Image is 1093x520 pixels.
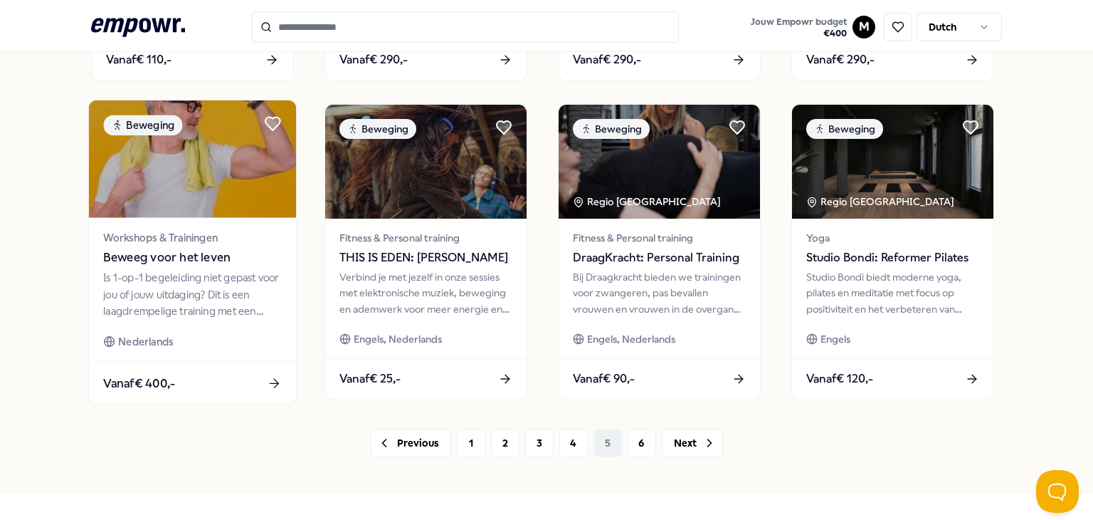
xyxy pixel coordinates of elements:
[89,100,296,218] img: package image
[339,230,512,246] span: Fitness & Personal training
[103,373,175,392] span: Vanaf € 400,-
[558,104,761,400] a: package imageBewegingRegio [GEOGRAPHIC_DATA] Fitness & Personal trainingDraagKracht: Personal Tra...
[339,370,401,388] span: Vanaf € 25,-
[252,11,679,43] input: Search for products, categories or subcategories
[324,104,527,400] a: package imageBewegingFitness & Personal trainingTHIS IS EDEN: [PERSON_NAME]Verbind je met jezelf ...
[88,99,297,405] a: package imageBewegingWorkshops & TrainingenBeweeg voor het levenIs 1-op-1 begeleiding niet gepast...
[103,115,182,135] div: Beweging
[1036,470,1079,513] iframe: Help Scout Beacon - Open
[751,16,847,28] span: Jouw Empowr budget
[325,105,527,219] img: package image
[354,331,442,347] span: Engels, Nederlands
[820,331,850,347] span: Engels
[573,119,650,139] div: Beweging
[662,429,723,457] button: Next
[559,105,760,219] img: package image
[525,429,554,457] button: 3
[806,119,883,139] div: Beweging
[791,104,994,400] a: package imageBewegingRegio [GEOGRAPHIC_DATA] YogaStudio Bondi: Reformer PilatesStudio Bondi biedt...
[491,429,519,457] button: 2
[806,269,979,317] div: Studio Bondi biedt moderne yoga, pilates en meditatie met focus op positiviteit en het verbeteren...
[573,51,641,69] span: Vanaf € 290,-
[573,249,746,267] span: DraagKracht: Personal Training
[559,429,588,457] button: 4
[806,51,875,69] span: Vanaf € 290,-
[106,51,171,69] span: Vanaf € 110,-
[745,12,852,42] a: Jouw Empowr budget€400
[371,429,451,457] button: Previous
[339,51,408,69] span: Vanaf € 290,-
[806,230,979,246] span: Yoga
[628,429,656,457] button: 6
[792,105,993,219] img: package image
[573,269,746,317] div: Bij Draagkracht bieden we trainingen voor zwangeren, pas bevallen vrouwen en vrouwen in de overga...
[339,269,512,317] div: Verbind je met jezelf in onze sessies met elektronische muziek, beweging en ademwerk voor meer en...
[748,14,850,42] button: Jouw Empowr budget€400
[103,229,281,246] span: Workshops & Trainingen
[751,28,847,39] span: € 400
[587,331,675,347] span: Engels, Nederlands
[573,194,723,209] div: Regio [GEOGRAPHIC_DATA]
[573,370,635,388] span: Vanaf € 90,-
[118,333,173,350] span: Nederlands
[806,194,956,209] div: Regio [GEOGRAPHIC_DATA]
[339,119,416,139] div: Beweging
[103,270,281,319] div: Is 1-op-1 begeleiding niet gepast voor jou of jouw uitdaging? Dit is een laagdrempelige training ...
[573,230,746,246] span: Fitness & Personal training
[806,370,873,388] span: Vanaf € 120,-
[339,249,512,267] span: THIS IS EDEN: [PERSON_NAME]
[457,429,485,457] button: 1
[806,249,979,267] span: Studio Bondi: Reformer Pilates
[852,16,875,38] button: M
[103,249,281,267] span: Beweeg voor het leven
